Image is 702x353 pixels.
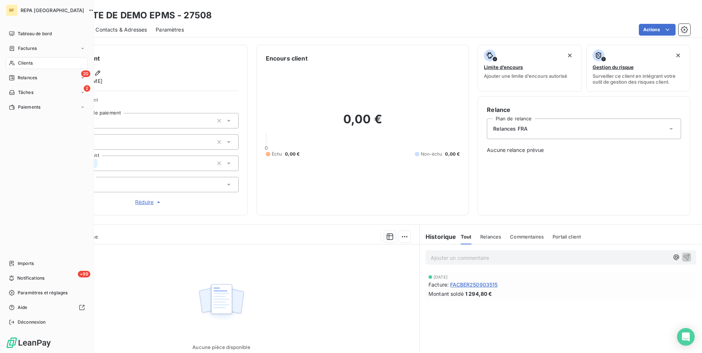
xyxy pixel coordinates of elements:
h6: Historique [420,232,456,241]
span: Propriétés Client [59,97,239,107]
span: 0,00 € [285,151,300,157]
span: Limite d’encours [484,64,523,70]
span: 1 294,80 € [465,290,492,298]
span: Ajouter une limite d’encours autorisé [484,73,567,79]
span: 20 [81,70,90,77]
span: Factures [18,45,37,52]
span: [DATE] [434,275,448,279]
span: 0 [265,145,268,151]
span: Aucune relance prévue [487,146,681,154]
span: Gestion du risque [593,64,634,70]
span: Échu [272,151,282,157]
span: Aucune pièce disponible [192,344,250,350]
span: Paiements [18,104,40,110]
h2: 0,00 € [266,112,460,134]
span: Clients [18,60,33,66]
span: Surveiller ce client en intégrant votre outil de gestion des risques client. [593,73,684,85]
span: REPA [GEOGRAPHIC_DATA] [21,7,84,13]
div: Open Intercom Messenger [677,328,695,346]
input: Ajouter une valeur [97,160,103,167]
span: Notifications [17,275,44,281]
span: Réduire [135,199,162,206]
span: Montant soldé [428,290,464,298]
span: +99 [78,271,90,277]
span: Paramètres et réglages [18,290,68,296]
h6: Relance [487,105,681,114]
span: Aide [18,304,28,311]
div: RF [6,4,18,16]
button: Réduire [59,198,239,206]
span: Commentaires [510,234,544,240]
span: Non-échu [421,151,442,157]
button: Gestion du risqueSurveiller ce client en intégrant votre outil de gestion des risques client. [586,45,690,92]
span: Relances [18,74,37,81]
img: Empty state [198,280,245,325]
span: Tableau de bord [18,30,52,37]
span: Facture : [428,281,449,288]
button: Actions [639,24,676,36]
span: 0,00 € [445,151,460,157]
h3: COMPTE DE DEMO EPMS - 27508 [65,9,212,22]
img: Logo LeanPay [6,337,51,349]
span: 2 [84,85,90,92]
span: Portail client [553,234,581,240]
span: Déconnexion [18,319,46,325]
span: Imports [18,260,34,267]
a: Aide [6,302,88,313]
span: Paramètres [156,26,184,33]
span: Tâches [18,89,33,96]
span: Relances FRA [493,125,528,132]
h6: Encours client [266,54,308,63]
button: Limite d’encoursAjouter une limite d’encours autorisé [478,45,582,92]
span: Relances [480,234,501,240]
h6: Informations client [44,54,239,63]
span: FACBER250903515 [450,281,497,288]
span: Tout [461,234,472,240]
span: Contacts & Adresses [95,26,147,33]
